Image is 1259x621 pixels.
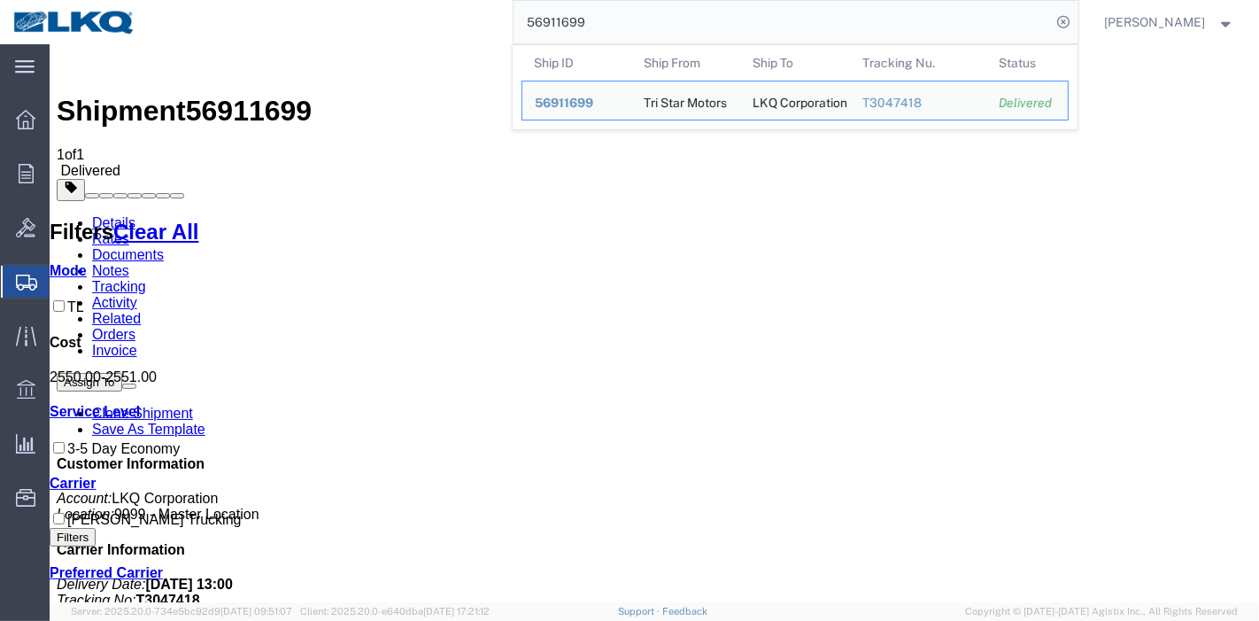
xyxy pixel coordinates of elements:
table: Search Results [521,45,1077,129]
input: 3-5 Day Economy [4,398,15,409]
span: 1 [7,103,15,118]
p: 9999 - Master Location [7,446,1202,478]
h4: Customer Information [7,412,1202,428]
iframe: To enrich screen reader interactions, please activate Accessibility in Grammarly extension settings [50,44,1259,602]
a: Feedback [662,606,707,617]
span: 2551.00 [56,325,107,340]
div: LKQ Corporation [753,82,838,120]
span: Praveen Nagaraj [1105,12,1206,32]
span: [DATE] 17:21:12 [423,606,490,617]
span: Delivered [11,119,71,134]
th: Tracking Nu. [849,45,986,81]
div: Tri Star Motors [643,82,726,120]
th: Ship From [630,45,740,81]
span: 56911699 [535,96,593,110]
a: Support [618,606,662,617]
button: [PERSON_NAME] [1104,12,1235,33]
span: Copyright © [DATE]-[DATE] Agistix Inc., All Rights Reserved [965,604,1238,619]
div: 56911699 [535,94,619,113]
span: Server: 2025.20.0-734e5bc92d9 [71,606,292,617]
input: TL [4,256,15,268]
th: Status [986,45,1069,81]
span: Client: 2025.20.0-e640dba [300,606,490,617]
th: Ship ID [521,45,631,81]
span: 56911699 [136,50,262,82]
div: of [7,103,1202,119]
h4: Carrier Information [7,498,1202,514]
th: Ship To [740,45,850,81]
div: Delivered [999,94,1055,113]
input: [PERSON_NAME] Trucking [4,469,15,480]
div: T3047418 [861,94,974,113]
span: [DATE] 09:51:07 [220,606,292,617]
input: Search for shipment number, reference number [514,1,1052,43]
img: logo [12,9,136,35]
span: 1 [27,103,35,118]
a: Clear All [64,175,149,199]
